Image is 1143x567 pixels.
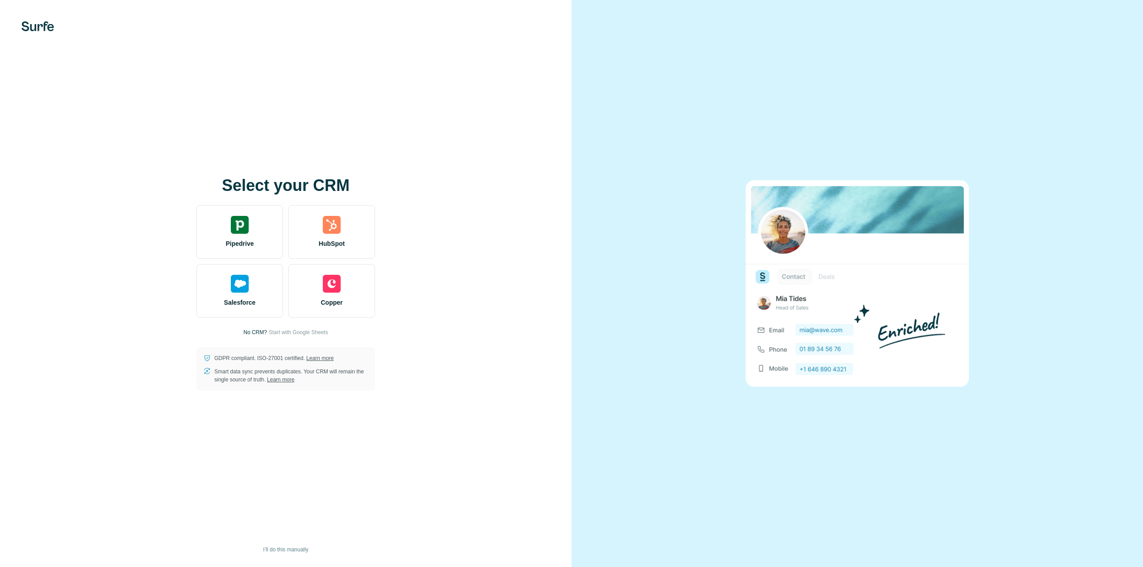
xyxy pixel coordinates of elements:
a: Learn more [267,377,294,383]
button: I’ll do this manually [257,543,314,556]
span: HubSpot [319,239,345,248]
button: Start with Google Sheets [269,328,328,336]
span: Salesforce [224,298,256,307]
span: I’ll do this manually [263,546,308,554]
a: Learn more [306,355,334,361]
span: Pipedrive [225,239,254,248]
img: hubspot's logo [323,216,341,234]
h1: Select your CRM [196,177,375,195]
img: pipedrive's logo [231,216,249,234]
p: GDPR compliant. ISO-27001 certified. [214,354,334,362]
span: Copper [321,298,343,307]
p: No CRM? [243,328,267,336]
img: salesforce's logo [231,275,249,293]
img: Surfe's logo [21,21,54,31]
img: none image [746,180,969,387]
img: copper's logo [323,275,341,293]
p: Smart data sync prevents duplicates. Your CRM will remain the single source of truth. [214,368,368,384]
